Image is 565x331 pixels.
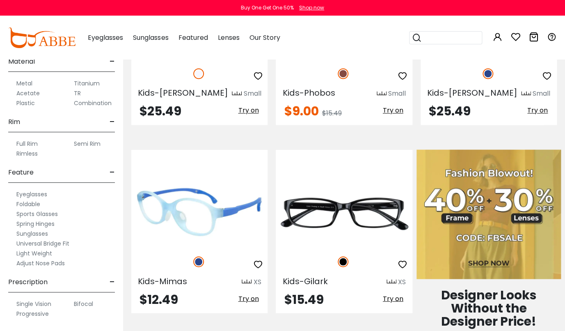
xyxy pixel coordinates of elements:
[110,163,115,182] span: -
[241,4,294,11] div: Buy One Get One 50%
[138,87,228,99] span: Kids-[PERSON_NAME]
[74,88,81,98] label: TR
[295,4,324,11] a: Shop now
[8,112,20,132] span: Rim
[299,4,324,11] div: Shop now
[8,272,48,292] span: Prescription
[398,277,406,287] div: XS
[16,149,38,159] label: Rimless
[238,294,258,303] span: Try on
[527,106,548,115] span: Try on
[16,219,55,229] label: Spring Hinges
[16,299,51,309] label: Single Vision
[427,87,517,99] span: Kids-[PERSON_NAME]
[284,102,318,120] span: $9.00
[140,102,181,120] span: $25.49
[338,68,348,79] img: Brown
[74,299,93,309] label: Bifocal
[110,272,115,292] span: -
[377,91,387,97] img: size ruler
[16,88,40,98] label: Acetate
[242,279,252,285] img: size ruler
[74,98,112,108] label: Combination
[8,52,35,71] span: Material
[429,102,471,120] span: $25.49
[8,163,34,182] span: Feature
[322,108,341,118] span: $15.49
[16,248,52,258] label: Light Weight
[140,290,178,308] span: $12.49
[243,89,261,99] div: Small
[253,277,261,287] div: XS
[533,89,550,99] div: Small
[282,87,335,99] span: Kids-Phobos
[138,275,187,287] span: Kids-Mimas
[388,89,406,99] div: Small
[16,78,32,88] label: Metal
[74,78,100,88] label: Titanium
[110,112,115,132] span: -
[525,105,550,116] button: Try on
[16,139,38,149] label: Full Rim
[16,98,35,108] label: Plastic
[276,179,412,247] img: Black Kids-Gilark - TR ,Universal Bridge Fit
[383,294,403,303] span: Try on
[88,33,123,42] span: Eyeglasses
[74,139,101,149] label: Semi Rim
[483,68,493,79] img: Blue
[110,52,115,71] span: -
[217,33,239,42] span: Lenses
[238,106,258,115] span: Try on
[416,149,561,279] img: Fashion Blowout Sale
[131,179,268,247] img: Blue Kids-Mimas - TR ,Light Weight
[380,293,406,304] button: Try on
[282,275,327,287] span: Kids-Gilark
[521,91,531,97] img: size ruler
[16,229,48,239] label: Sunglasses
[16,209,58,219] label: Sports Glasses
[133,33,168,42] span: Sunglasses
[236,293,261,304] button: Try on
[232,91,242,97] img: size ruler
[284,290,323,308] span: $15.49
[236,105,261,116] button: Try on
[16,309,49,319] label: Progressive
[8,28,75,48] img: abbeglasses.com
[193,68,204,79] img: Translucent
[16,189,47,199] label: Eyeglasses
[380,105,406,116] button: Try on
[16,258,65,268] label: Adjust Nose Pads
[338,256,348,267] img: Black
[249,33,280,42] span: Our Story
[441,286,536,330] span: Designer Looks Without the Designer Price!
[387,279,396,285] img: size ruler
[193,256,204,267] img: Blue
[16,199,40,209] label: Foldable
[383,106,403,115] span: Try on
[16,239,69,248] label: Universal Bridge Fit
[178,33,208,42] span: Featured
